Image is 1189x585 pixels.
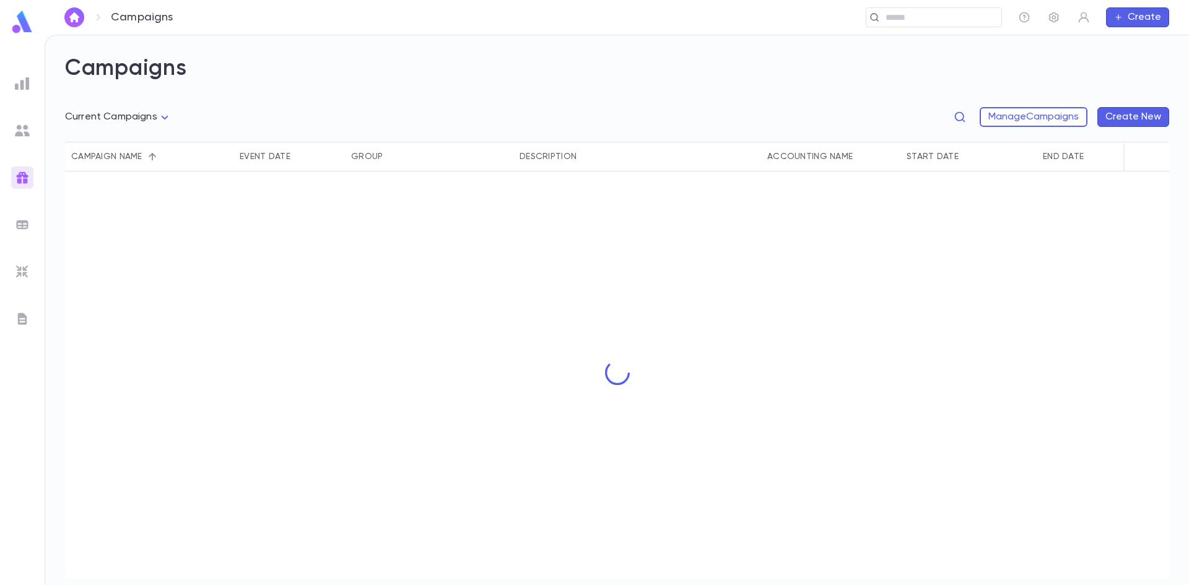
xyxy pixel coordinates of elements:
[761,142,900,171] div: Accounting Name
[1037,142,1173,171] div: End Date
[111,11,173,24] p: Campaigns
[980,107,1087,127] button: ManageCampaigns
[767,142,853,171] div: Accounting Name
[67,12,82,22] img: home_white.a664292cf8c1dea59945f0da9f25487c.svg
[520,142,577,171] div: Description
[142,147,162,167] button: Sort
[10,10,35,34] img: logo
[15,170,30,185] img: campaigns_gradient.17ab1fa96dd0f67c2e976ce0b3818124.svg
[345,142,513,171] div: Group
[71,142,142,171] div: Campaign name
[65,112,157,122] span: Current Campaigns
[15,76,30,91] img: reports_grey.c525e4749d1bce6a11f5fe2a8de1b229.svg
[1106,7,1169,27] button: Create
[15,311,30,326] img: letters_grey.7941b92b52307dd3b8a917253454ce1c.svg
[15,123,30,138] img: students_grey.60c7aba0da46da39d6d829b817ac14fc.svg
[65,55,1169,97] h2: Campaigns
[907,142,959,171] div: Start Date
[1097,107,1169,127] button: Create New
[351,142,383,171] div: Group
[240,142,290,171] div: Event Date
[65,105,172,129] div: Current Campaigns
[513,142,761,171] div: Description
[65,142,233,171] div: Campaign name
[900,142,1037,171] div: Start Date
[233,142,345,171] div: Event Date
[15,264,30,279] img: imports_grey.530a8a0e642e233f2baf0ef88e8c9fcb.svg
[15,217,30,232] img: batches_grey.339ca447c9d9533ef1741baa751efc33.svg
[1043,142,1084,171] div: End Date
